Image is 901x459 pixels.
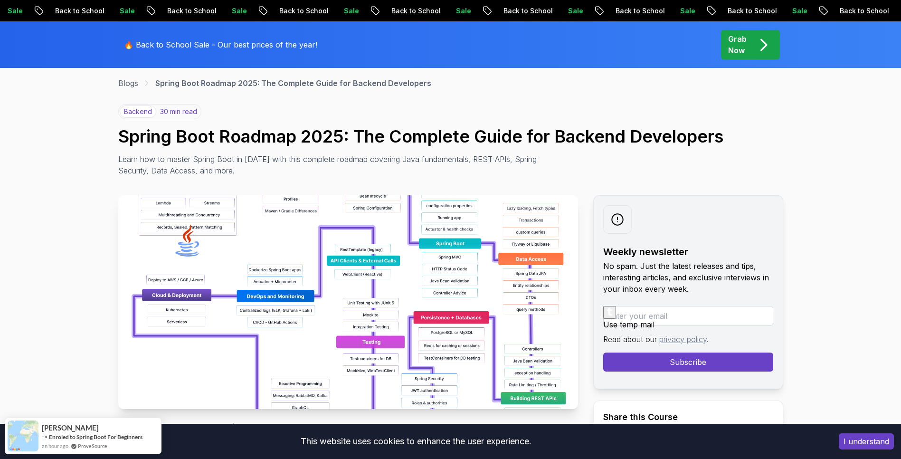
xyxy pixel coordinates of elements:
p: Sale [333,6,364,16]
a: privacy policy [659,335,707,344]
p: Back to School [157,6,221,16]
h1: Spring Boot Roadmap 2025: The Complete Guide for Backend Developers [118,127,783,146]
p: No spam. Just the latest releases and tips, interesting articles, and exclusive interviews in you... [603,260,773,295]
p: Sale [109,6,140,16]
p: Back to School [717,6,782,16]
button: Accept cookies [839,433,894,449]
p: 30 min read [160,107,197,116]
p: Sale [558,6,588,16]
a: ProveSource [78,442,107,450]
h2: Share this Course [603,411,773,424]
a: Enroled to Spring Boot For Beginners [49,433,142,441]
p: Spring Boot Roadmap 2025: The Complete Guide for Backend Developers [155,77,431,89]
h2: Weekly newsletter [603,245,773,258]
p: backend [120,105,156,118]
p: Sale [221,6,252,16]
p: Back to School [381,6,446,16]
p: Back to School [829,6,894,16]
img: Spring Boot Roadmap 2025: The Complete Guide for Backend Developers thumbnail [118,195,578,409]
p: Back to School [493,6,558,16]
span: [PERSON_NAME] [42,424,99,432]
button: Subscribe [603,353,773,372]
p: Sale [782,6,812,16]
p: [PERSON_NAME] | [DATE] [118,422,578,434]
p: Back to School [605,6,670,16]
input: Enter your email [603,306,773,326]
span: Date: [237,423,256,433]
p: Back to School [45,6,109,16]
p: Sale [446,6,476,16]
p: Sale [670,6,700,16]
img: provesource social proof notification image [8,421,38,451]
p: Read about our . [603,334,773,345]
span: -> [42,433,48,440]
p: Back to School [269,6,333,16]
p: Grab Now [728,33,747,56]
a: Blogs [118,77,138,89]
div: This website uses cookies to enhance the user experience. [7,431,825,452]
p: Learn how to master Spring Boot in [DATE] with this complete roadmap covering Java fundamentals, ... [118,153,544,176]
span: an hour ago [42,442,68,450]
p: 🔥 Back to School Sale - Our best prices of the year! [124,39,317,50]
